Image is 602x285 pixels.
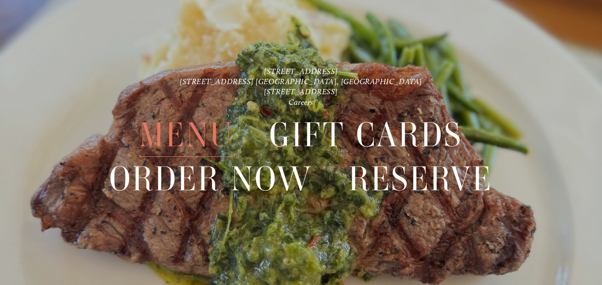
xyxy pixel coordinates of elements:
[109,157,312,201] span: Order Now
[289,97,313,107] a: Careers
[269,113,462,157] span: Gift Cards
[264,87,338,96] a: [STREET_ADDRESS]
[349,157,493,201] span: Reserve
[139,113,233,156] a: Menu
[349,157,493,200] a: Reserve
[269,113,462,156] a: Gift Cards
[109,157,312,200] a: Order Now
[180,77,422,86] a: [STREET_ADDRESS] [GEOGRAPHIC_DATA], [GEOGRAPHIC_DATA]
[264,66,338,75] a: [STREET_ADDRESS]
[139,113,233,157] span: Menu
